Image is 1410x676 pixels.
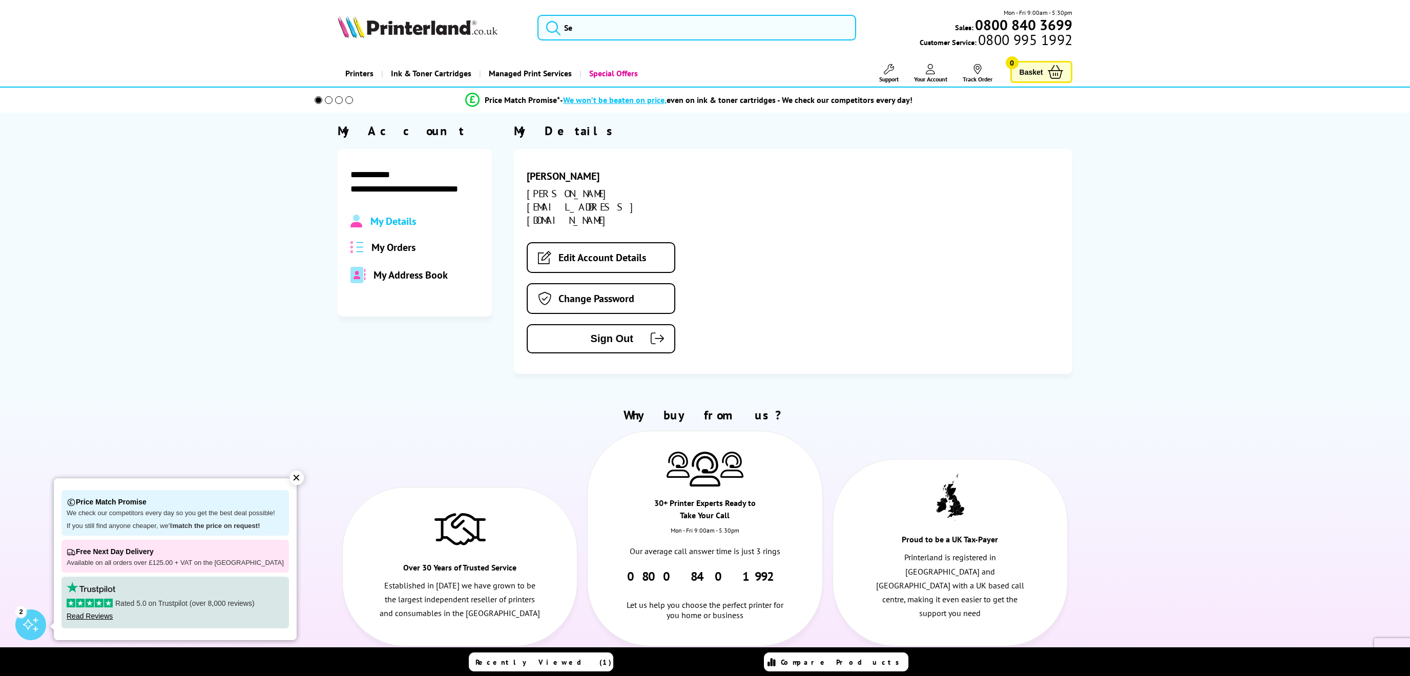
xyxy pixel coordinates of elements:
p: Rated 5.0 on Trustpilot (over 8,000 reviews) [67,599,284,608]
img: Printer Experts [720,452,743,478]
div: [PERSON_NAME][EMAIL_ADDRESS][DOMAIN_NAME] [527,187,702,227]
div: My Details [514,123,1073,139]
a: Managed Print Services [479,60,579,87]
a: 0800 840 3699 [973,20,1072,30]
img: Trusted Service [434,508,486,549]
span: 0800 995 1992 [977,35,1072,45]
span: Your Account [914,75,947,83]
img: address-book-duotone-solid.svg [350,267,366,283]
span: Price Match Promise* [485,95,560,105]
img: Printer Experts [667,452,690,478]
div: Proud to be a UK Tax-Payer [891,533,1009,551]
span: Mon - Fri 9:00am - 5:30pm [1004,8,1072,17]
a: Recently Viewed (1) [469,652,613,671]
img: Printerland Logo [338,15,497,38]
h2: Why buy from us? [338,407,1073,423]
a: Basket 0 [1010,61,1073,83]
a: Change Password [527,283,675,314]
input: Se [537,15,856,40]
a: Track Order [963,64,992,83]
span: My Address Book [374,268,448,282]
span: Support [879,75,899,83]
button: Sign Out [527,324,675,353]
span: Sales: [955,23,973,32]
p: Established in [DATE] we have grown to be the largest independent reseller of printers and consum... [378,579,542,621]
a: Your Account [914,64,947,83]
span: Ink & Toner Cartridges [391,60,471,87]
div: - even on ink & toner cartridges - We check our competitors every day! [560,95,913,105]
span: We won’t be beaten on price, [563,95,667,105]
a: Read Reviews [67,612,113,620]
div: Over 30 Years of Trusted Service [401,561,519,579]
p: Price Match Promise [67,495,284,509]
span: Recently Viewed (1) [475,658,612,667]
div: Let us help you choose the perfect printer for you home or business [623,584,787,620]
a: Compare Products [764,652,908,671]
img: Printer Experts [690,452,720,487]
span: My Details [370,215,416,228]
div: [PERSON_NAME] [527,170,702,183]
p: We check our competitors every day so you get the best deal possible! [67,509,284,518]
p: Free Next Day Delivery [67,545,284,559]
li: modal_Promise [300,91,1077,109]
a: Special Offers [579,60,646,87]
a: 0800 840 1992 [627,568,782,584]
span: Customer Service: [920,35,1072,47]
p: If you still find anyone cheaper, we'll [67,522,284,531]
div: 2 [15,606,27,617]
img: trustpilot rating [67,582,115,594]
a: Printers [338,60,381,87]
span: Compare Products [781,658,905,667]
img: all-order.svg [350,241,364,253]
a: Edit Account Details [527,242,675,273]
div: Mon - Fri 9:00am - 5.30pm [588,526,822,544]
a: Printerland Logo [338,15,525,40]
a: Ink & Toner Cartridges [381,60,479,87]
div: ✕ [289,471,304,485]
span: Basket [1020,65,1043,79]
div: 30+ Printer Experts Ready to Take Your Call [647,497,764,526]
img: stars-5.svg [67,599,113,607]
a: Support [879,64,899,83]
b: 0800 840 3699 [975,15,1072,34]
strong: match the price on request! [173,522,260,530]
p: Printerland is registered in [GEOGRAPHIC_DATA] and [GEOGRAPHIC_DATA] with a UK based call centre,... [868,551,1032,620]
p: Available on all orders over £125.00 + VAT on the [GEOGRAPHIC_DATA] [67,559,284,567]
span: My Orders [371,241,416,254]
img: Profile.svg [350,215,362,228]
span: 0 [1006,56,1019,69]
img: UK tax payer [936,474,964,521]
div: My Account [338,123,492,139]
p: Our average call answer time is just 3 rings [623,544,787,558]
span: Sign Out [543,333,633,345]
